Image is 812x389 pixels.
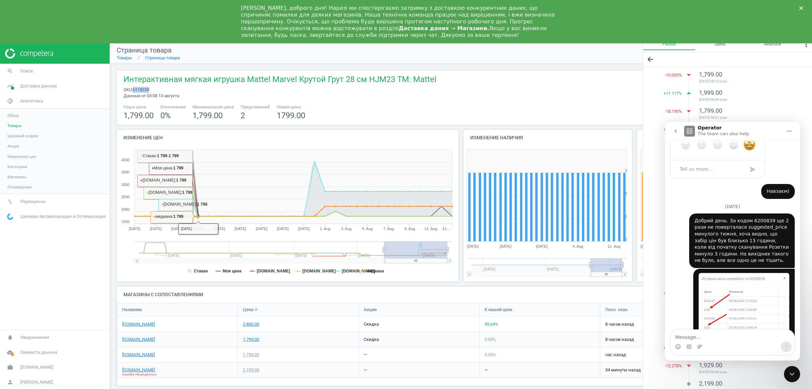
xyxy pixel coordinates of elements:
span: Обзор [7,113,19,118]
h4: Изменение наличия [464,130,632,146]
h4: Изменение цен [117,130,458,146]
div: Submit [81,40,95,54]
span: Ошибка сбора данных [122,372,157,377]
span: [DATE] 08:36 утра [699,97,795,102]
span: 1,999.00 [699,89,722,96]
a: [DOMAIN_NAME] [122,336,155,343]
tspan: [DATE] [277,227,289,231]
tspan: Моя цена [223,269,242,273]
tspan: [DATE] [298,227,310,231]
tspan: 4. Aug [572,244,583,248]
tspan: [DOMAIN_NAME] [302,269,336,273]
span: Цена [243,307,253,313]
div: Добрий день. За кодом 6200839 ще 2 рази не поверталася suggested_price минулого тижня, хоча видно... [24,91,130,146]
tspan: [DOMAIN_NAME] [342,269,375,273]
tspan: 5. Aug [362,227,373,231]
span: Наша цена [123,104,154,110]
span: скидка [364,337,379,342]
span: 6118235 [133,87,149,92]
button: Emoji picker [10,222,16,227]
span: OK [48,18,58,28]
span: 1,799.00 [699,107,722,114]
tspan: [DATE] [192,227,204,231]
tspan: 1. Aug [320,227,330,231]
span: Bad [32,18,42,28]
span: 0.00 % [484,337,496,342]
span: -20.446 % [664,236,682,242]
tspan: [DATE] [640,244,652,248]
span: 1,799.00 [699,71,722,78]
span: Переоценка [20,199,45,205]
span: час назад [605,352,716,358]
tspan: 7. Aug [383,227,394,231]
span: -10.005 % [664,72,682,78]
span: + 11.117 % [663,90,682,97]
div: Добрий день. За кодом 6200839 ще 2 рази не поверталася suggested_price минулого тижня, хоча видно... [30,96,125,142]
span: Посл. скан [605,307,627,313]
span: Акции [364,307,377,313]
span: + 11.681 % [663,290,682,296]
span: скидка [364,322,379,327]
span: 0 % [160,111,171,120]
div: 1,799.00 [243,336,259,343]
button: Upload attachment [32,222,38,227]
span: 1,799.00 [193,111,223,120]
button: Gif picker [21,222,27,227]
span: Данные от 03:08 13 августа [123,93,179,98]
i: arrow_downward [253,306,259,312]
i: notifications [4,331,17,344]
span: 0.00 % [484,352,496,357]
text: 3 [625,168,627,172]
span: 1799.00 [277,111,305,120]
a: Товары [117,55,132,60]
button: Send a message… [116,219,127,230]
span: Свежесть данных [20,349,57,355]
tspan: [DATE] [536,244,548,248]
span: К нашей цене [484,307,512,313]
div: Навзаєм) [102,66,125,73]
span: Предложений [241,104,270,110]
span: Ценовой индекс [7,133,39,139]
span: Terrible [16,18,26,28]
span: Доставка данных [20,83,57,89]
span: Новая цена: [277,104,305,110]
span: Great [64,18,73,28]
tspan: медиана [366,269,384,273]
span: [DOMAIN_NAME] [20,364,53,370]
a: Цена [695,39,745,50]
span: Интерактивная мягкая игрушка Mattel Marvel Крутой Грут 28 см HJM23 TM: Mattel [123,74,436,87]
div: [DATE] [5,82,130,91]
text: 2 [625,191,627,196]
i: more_vert [802,40,810,48]
iframe: Intercom live chat [665,122,800,361]
text: 3000 [121,183,130,187]
div: — [364,352,367,358]
span: Поиск [20,68,33,74]
tspan: [DATE] [234,227,246,231]
text: 2500 [121,195,130,199]
button: arrow_back [643,52,657,67]
span: 2 [241,111,245,120]
div: Iryna says… [5,91,130,147]
i: pie_chart_outlined [4,95,17,107]
span: 55.64 % [484,322,498,327]
div: Iryna says… [5,147,130,247]
a: Страница товара [145,55,180,60]
span: Аналитика [20,98,43,104]
tspan: [DOMAIN_NAME] [257,269,290,273]
span: Название [122,307,142,313]
text: 1 [625,214,627,218]
text: 3500 [121,170,130,174]
i: timeline [4,80,17,93]
tspan: [DATE] [256,227,268,231]
button: more_vert [800,39,812,52]
span: Отклонение [160,104,186,110]
b: Доставка даних ⇾ Магазини. [399,25,489,32]
span: Товары [7,123,22,128]
span: Оповещения [7,184,31,190]
a: Аналоги [745,39,800,50]
span: 8 часов назад [605,336,716,343]
span: Магазины [7,174,26,180]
